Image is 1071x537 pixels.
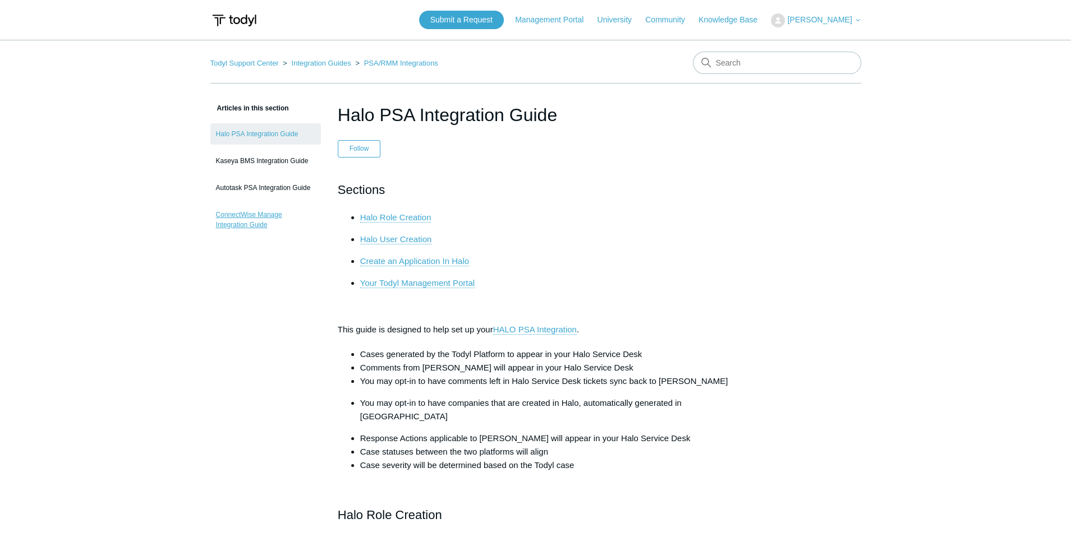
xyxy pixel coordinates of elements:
[693,52,861,74] input: Search
[338,505,734,525] h2: Halo Role Creation
[210,10,258,31] img: Todyl Support Center Help Center home page
[360,361,734,374] li: Comments from [PERSON_NAME] will appear in your Halo Service Desk
[353,59,438,67] li: PSA/RMM Integrations
[210,59,281,67] li: Todyl Support Center
[360,445,734,459] li: Case statuses between the two platforms will align
[419,11,504,29] a: Submit a Request
[210,204,321,235] a: ConnectWise Manage Integration Guide
[364,59,438,67] a: PSA/RMM Integrations
[210,104,289,112] span: Articles in this section
[597,14,642,26] a: University
[360,212,431,223] a: Halo Role Creation
[338,140,381,157] button: Follow Article
[360,459,734,472] li: Case severity will be determined based on the Todyl case
[210,150,321,172] a: Kaseya BMS Integration Guide
[698,14,769,26] a: Knowledge Base
[210,177,321,198] a: Autotask PSA Integration Guide
[210,123,321,145] a: Halo PSA Integration Guide
[360,432,734,445] li: Response Actions applicable to [PERSON_NAME] will appear in your Halo Service Desk
[360,278,475,288] a: Your Todyl Management Portal
[291,59,351,67] a: Integration Guides
[493,325,577,335] a: HALO PSA Integration
[515,14,595,26] a: Management Portal
[645,14,696,26] a: Community
[360,374,734,388] li: You may opt-in to have comments left in Halo Service Desk tickets sync back to [PERSON_NAME]
[787,15,852,24] span: [PERSON_NAME]
[281,59,353,67] li: Integration Guides
[338,101,734,128] h1: Halo PSA Integration Guide
[210,59,279,67] a: Todyl Support Center
[360,348,734,361] li: Cases generated by the Todyl Platform to appear in your Halo Service Desk
[771,13,861,27] button: [PERSON_NAME]
[360,234,432,244] a: Halo User Creation
[360,256,469,266] a: Create an Application In Halo
[338,180,734,200] h2: Sections
[338,323,734,336] p: This guide is designed to help set up your .
[360,396,734,423] p: You may opt-in to have companies that are created in Halo, automatically generated in [GEOGRAPHIC...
